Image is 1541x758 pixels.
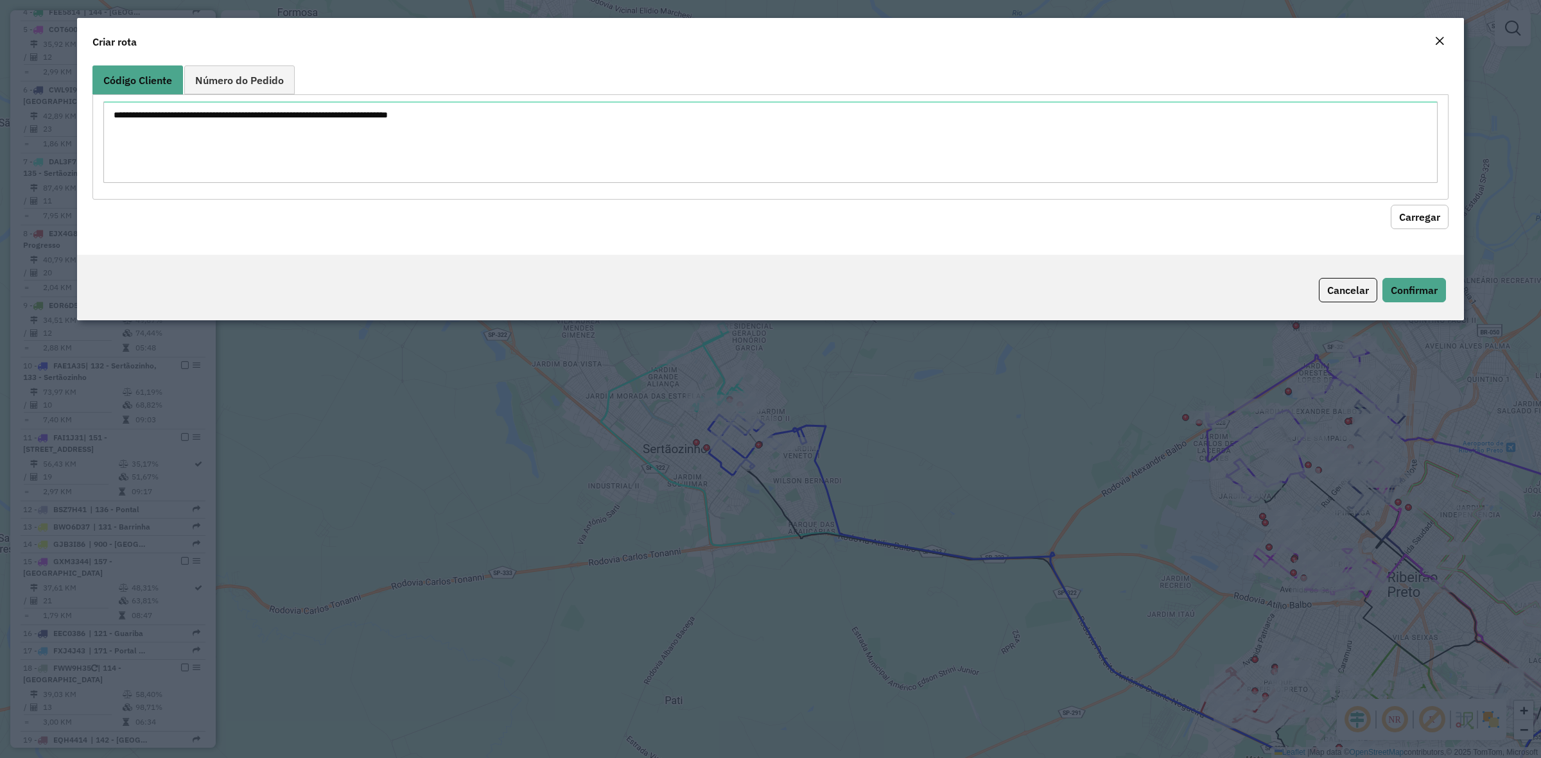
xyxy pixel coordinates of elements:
[92,34,137,49] h4: Criar rota
[103,75,172,85] span: Código Cliente
[1391,205,1449,229] button: Carregar
[1434,36,1445,46] em: Fechar
[1382,278,1446,302] button: Confirmar
[1319,278,1377,302] button: Cancelar
[1431,33,1449,50] button: Close
[195,75,284,85] span: Número do Pedido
